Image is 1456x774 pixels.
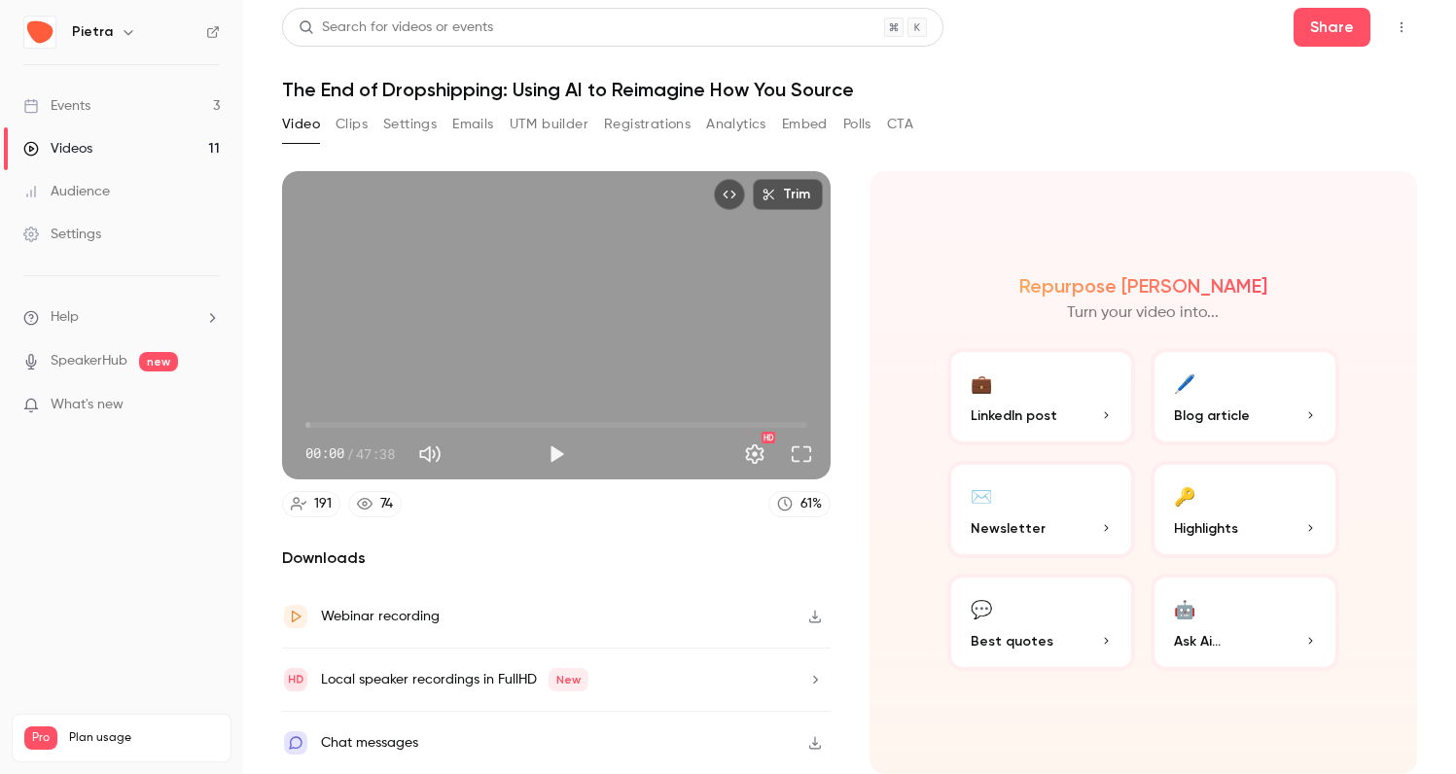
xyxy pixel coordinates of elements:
[971,593,992,623] div: 💬
[24,750,61,767] p: Videos
[305,443,395,464] div: 00:00
[971,368,992,398] div: 💼
[23,182,110,201] div: Audience
[735,435,774,474] button: Settings
[947,461,1136,558] button: ✉️Newsletter
[1151,461,1339,558] button: 🔑Highlights
[1174,518,1238,539] span: Highlights
[23,139,92,158] div: Videos
[69,730,219,746] span: Plan usage
[706,109,766,140] button: Analytics
[887,109,913,140] button: CTA
[72,22,113,42] h6: Pietra
[1174,405,1250,426] span: Blog article
[282,491,340,517] a: 191
[537,435,576,474] button: Play
[452,109,493,140] button: Emails
[336,109,368,140] button: Clips
[604,109,691,140] button: Registrations
[321,668,588,691] div: Local speaker recordings in FullHD
[356,443,395,464] span: 47:38
[971,405,1057,426] span: LinkedIn post
[1174,480,1195,510] div: 🔑
[843,109,871,140] button: Polls
[410,435,449,474] button: Mute
[305,443,344,464] span: 00:00
[383,109,437,140] button: Settings
[23,96,90,116] div: Events
[971,518,1046,539] span: Newsletter
[23,225,101,244] div: Settings
[181,750,219,767] p: / 300
[299,18,493,38] div: Search for videos or events
[51,307,79,328] span: Help
[1019,274,1267,298] h2: Repurpose [PERSON_NAME]
[782,435,821,474] button: Full screen
[139,352,178,371] span: new
[51,395,124,415] span: What's new
[947,348,1136,445] button: 💼LinkedIn post
[321,605,440,628] div: Webinar recording
[346,443,354,464] span: /
[380,494,393,514] div: 74
[549,668,588,691] span: New
[1174,593,1195,623] div: 🤖
[1174,368,1195,398] div: 🖊️
[762,432,775,443] div: HD
[714,179,745,210] button: Embed video
[51,351,127,371] a: SpeakerHub
[23,307,220,328] li: help-dropdown-opener
[24,726,57,750] span: Pro
[282,109,320,140] button: Video
[1151,348,1339,445] button: 🖊️Blog article
[314,494,332,514] div: 191
[1294,8,1370,47] button: Share
[510,109,588,140] button: UTM builder
[181,753,189,764] span: 11
[768,491,831,517] a: 61%
[800,494,822,514] div: 61 %
[321,731,418,755] div: Chat messages
[1174,631,1221,651] span: Ask Ai...
[196,397,220,414] iframe: Noticeable Trigger
[1151,574,1339,671] button: 🤖Ask Ai...
[348,491,402,517] a: 74
[782,109,828,140] button: Embed
[24,17,55,48] img: Pietra
[1386,12,1417,43] button: Top Bar Actions
[971,480,992,510] div: ✉️
[1067,301,1219,325] p: Turn your video into...
[753,179,823,210] button: Trim
[947,574,1136,671] button: 💬Best quotes
[282,78,1417,101] h1: The End of Dropshipping: Using AI to Reimagine How You Source
[971,631,1053,651] span: Best quotes
[282,546,831,570] h2: Downloads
